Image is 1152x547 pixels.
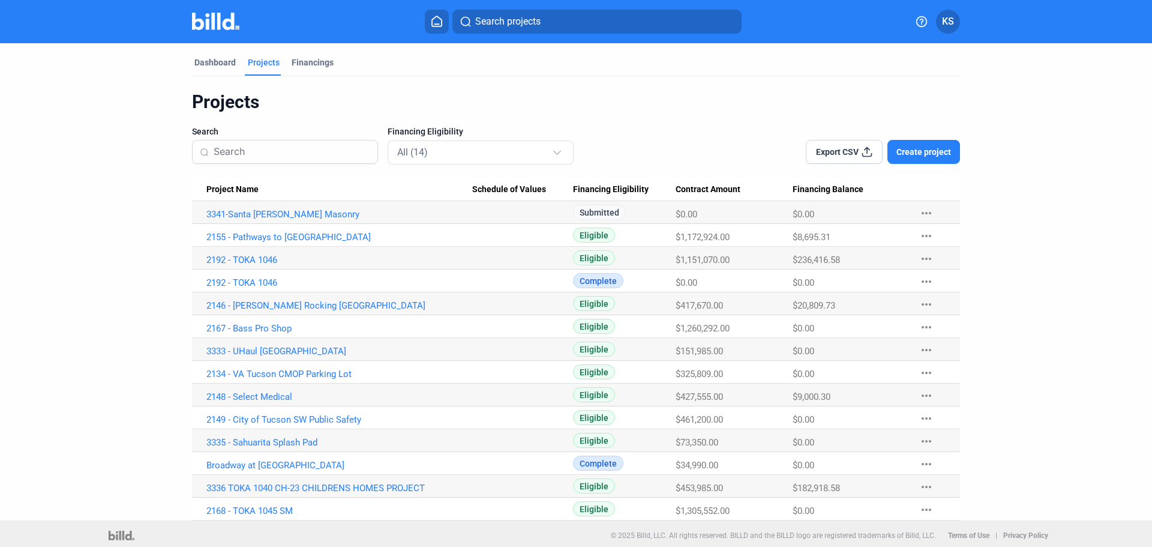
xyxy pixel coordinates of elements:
[206,277,472,288] a: 2192 - TOKA 1046
[611,531,936,540] p: © 2025 Billd, LLC. All rights reserved. BILLD and the BILLD logo are registered trademarks of Bil...
[676,184,740,195] span: Contract Amount
[573,273,623,288] span: Complete
[919,206,934,220] mat-icon: more_horiz
[793,300,835,311] span: $20,809.73
[573,433,615,448] span: Eligible
[573,410,615,425] span: Eligible
[214,139,370,165] input: Search
[676,323,730,334] span: $1,260,292.00
[942,14,954,29] span: KS
[388,125,463,138] span: Financing Eligibility
[995,531,997,540] p: |
[793,232,830,243] span: $8,695.31
[793,483,840,494] span: $182,918.58
[919,434,934,449] mat-icon: more_horiz
[919,229,934,243] mat-icon: more_horiz
[573,342,615,357] span: Eligible
[793,323,814,334] span: $0.00
[206,391,472,402] a: 2148 - Select Medical
[109,531,134,540] img: logo
[793,255,840,265] span: $236,416.58
[206,300,472,311] a: 2146 - [PERSON_NAME] Rocking [GEOGRAPHIC_DATA]
[573,205,626,220] span: Submitted
[919,480,934,494] mat-icon: more_horiz
[248,56,280,68] div: Projects
[919,366,934,380] mat-icon: more_horiz
[573,387,615,402] span: Eligible
[206,506,472,516] a: 2168 - TOKA 1045 SM
[206,460,472,471] a: Broadway at [GEOGRAPHIC_DATA]
[475,14,541,29] span: Search projects
[816,146,859,158] span: Export CSV
[676,460,718,471] span: $34,990.00
[206,323,472,334] a: 2167 - Bass Pro Shop
[676,255,730,265] span: $1,151,070.00
[793,369,814,379] span: $0.00
[206,346,472,357] a: 3333 - UHaul [GEOGRAPHIC_DATA]
[573,184,649,195] span: Financing Eligibility
[919,388,934,403] mat-icon: more_horiz
[793,209,814,220] span: $0.00
[192,91,960,113] div: Projects
[192,125,218,138] span: Search
[919,274,934,289] mat-icon: more_horiz
[676,391,723,402] span: $427,555.00
[206,209,472,220] a: 3341-Santa [PERSON_NAME] Masonry
[793,460,814,471] span: $0.00
[948,531,989,540] b: Terms of Use
[192,13,239,30] img: Billd Company Logo
[573,364,615,379] span: Eligible
[573,501,615,516] span: Eligible
[793,506,814,516] span: $0.00
[573,228,615,243] span: Eligible
[919,252,934,266] mat-icon: more_horiz
[573,250,615,265] span: Eligible
[676,209,697,220] span: $0.00
[919,457,934,471] mat-icon: more_horiz
[573,456,623,471] span: Complete
[676,277,697,288] span: $0.00
[676,369,723,379] span: $325,809.00
[793,391,830,402] span: $9,000.30
[793,437,814,448] span: $0.00
[676,346,723,357] span: $151,985.00
[919,503,934,517] mat-icon: more_horiz
[573,479,615,494] span: Eligible
[676,437,718,448] span: $73,350.00
[292,56,334,68] div: Financings
[206,369,472,379] a: 2134 - VA Tucson CMOP Parking Lot
[397,147,428,158] mat-select-trigger: All (14)
[919,297,934,312] mat-icon: more_horiz
[793,414,814,425] span: $0.00
[573,296,615,311] span: Eligible
[206,437,472,448] a: 3335 - Sahuarita Splash Pad
[676,232,730,243] span: $1,172,924.00
[206,414,472,425] a: 2149 - City of Tucson SW Public Safety
[573,319,615,334] span: Eligible
[896,146,951,158] span: Create project
[676,300,723,311] span: $417,670.00
[206,232,472,243] a: 2155 - Pathways to [GEOGRAPHIC_DATA]
[206,184,259,195] span: Project Name
[472,184,546,195] span: Schedule of Values
[206,483,472,494] a: 3336 TOKA 1040 CH-23 CHILDRENS HOMES PROJECT
[676,414,723,425] span: $461,200.00
[793,277,814,288] span: $0.00
[676,483,723,494] span: $453,985.00
[676,506,730,516] span: $1,305,552.00
[1003,531,1048,540] b: Privacy Policy
[919,320,934,334] mat-icon: more_horiz
[919,411,934,426] mat-icon: more_horiz
[919,343,934,357] mat-icon: more_horiz
[793,346,814,357] span: $0.00
[206,255,472,265] a: 2192 - TOKA 1046
[793,184,863,195] span: Financing Balance
[194,56,236,68] div: Dashboard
